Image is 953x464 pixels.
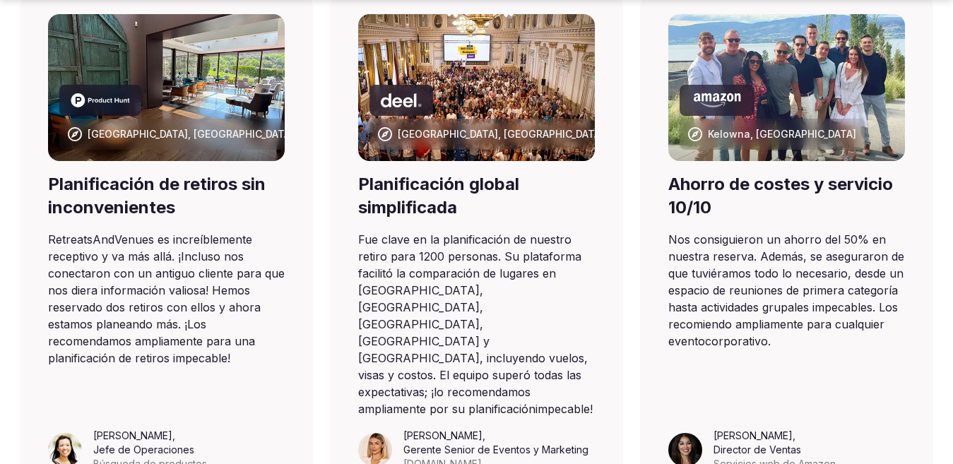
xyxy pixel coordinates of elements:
font: RetreatsAndVenues es increíblemente receptivo y va más allá. ¡ [48,232,252,263]
font: Kelowna, [GEOGRAPHIC_DATA] [708,128,856,140]
font: ! [227,351,230,365]
font: [GEOGRAPHIC_DATA], [GEOGRAPHIC_DATA] [398,128,604,140]
font: impecable [535,402,590,416]
img: Barcelona, ​​España [48,14,285,161]
font: [PERSON_NAME] [403,429,483,441]
font: Ahorro de costes y servicio 10/10 [668,174,893,218]
font: [PERSON_NAME] [93,429,172,441]
font: Jefe de Operaciones [93,444,194,456]
font: Planificación global simplificada [358,174,519,218]
font: ! [590,402,593,416]
font: Planificación de retiros sin inconvenientes [48,174,266,218]
font: Nos consiguieron un ahorro del 50% en nuestra reserva. Además, se aseguraron de que tuviéramos to... [668,232,904,348]
font: . [768,334,771,348]
font: Incluso nos conectaron con un antiguo cliente para que nos diera información valiosa! Hemos reser... [48,249,285,365]
font: [PERSON_NAME] [714,429,793,441]
img: Punta Umbría, España [358,14,595,161]
font: Director de Ventas [714,444,801,456]
font: [GEOGRAPHIC_DATA], ​​[GEOGRAPHIC_DATA] [88,128,294,140]
img: Kelowna, Canadá [668,14,905,161]
font: Gerente Senior de Eventos y Marketing [403,444,588,456]
svg: Logotipo de la empresa Deel [381,93,422,107]
font: , [483,429,485,441]
font: , [793,429,795,441]
font: corporativo [705,334,768,348]
font: Fue clave en la planificación de nuestro retiro para 1200 personas. Su plataforma facilitó la com... [358,232,588,416]
font: , [172,429,175,441]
